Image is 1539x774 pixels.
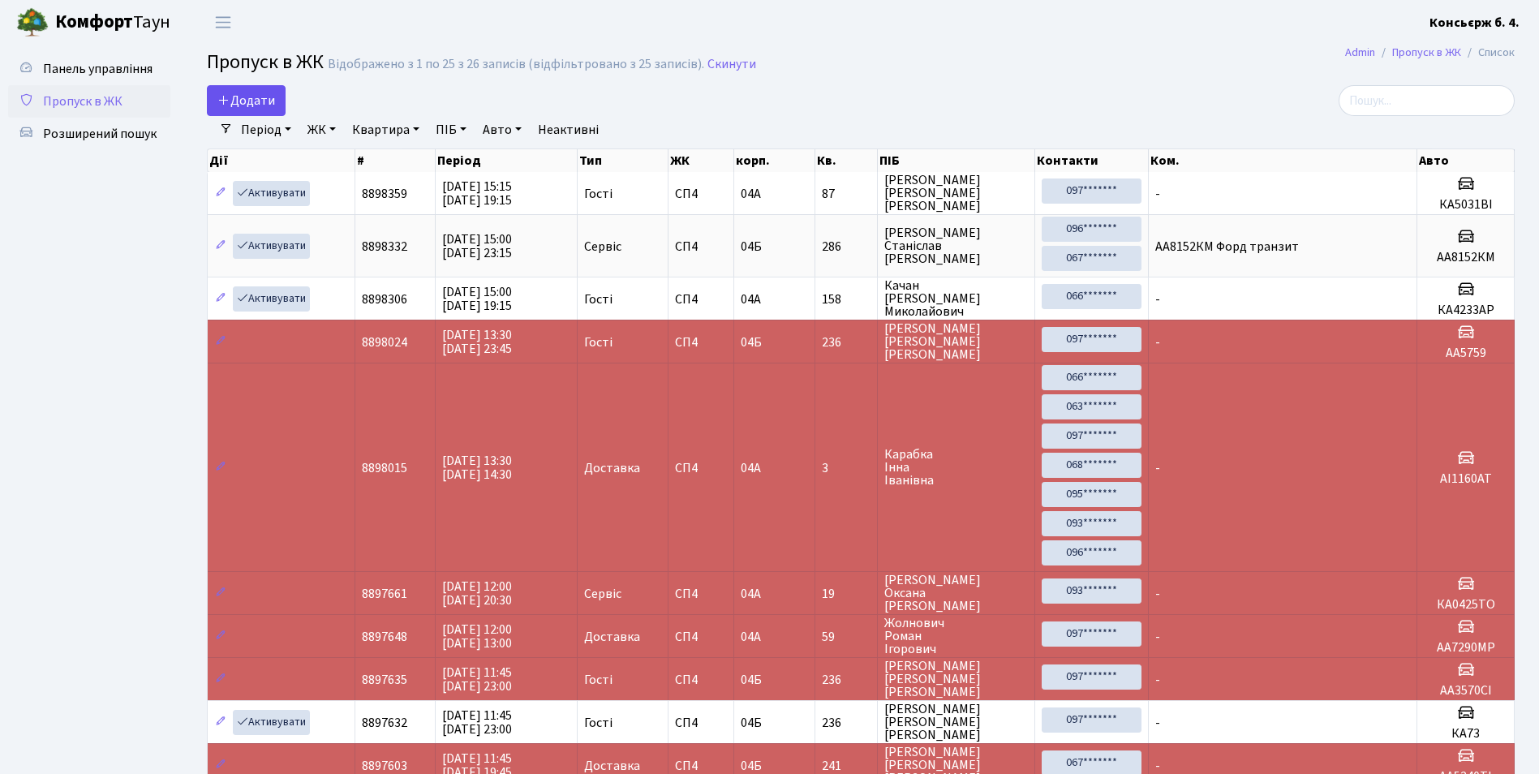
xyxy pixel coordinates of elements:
span: Пропуск в ЖК [207,48,324,76]
span: Гості [584,293,613,306]
span: [DATE] 15:00 [DATE] 19:15 [442,283,512,315]
span: [PERSON_NAME] Станіслав [PERSON_NAME] [884,226,1027,265]
span: СП4 [675,240,727,253]
span: 236 [822,336,871,349]
span: Доставка [584,759,640,772]
span: - [1155,628,1160,646]
span: 236 [822,716,871,729]
h5: АА3570СІ [1424,683,1507,699]
span: [PERSON_NAME] [PERSON_NAME] [PERSON_NAME] [884,174,1027,213]
span: - [1155,185,1160,203]
span: Жолнович Роман Ігорович [884,617,1027,656]
span: Таун [55,9,170,37]
a: Активувати [233,181,310,206]
span: 04А [741,290,761,308]
span: Панель управління [43,60,153,78]
a: Період [234,116,298,144]
span: Розширений пошук [43,125,157,143]
h5: АА5759 [1424,346,1507,361]
span: Качан [PERSON_NAME] Миколайович [884,279,1027,318]
th: ЖК [668,149,734,172]
span: 8897648 [362,628,407,646]
th: корп. [734,149,816,172]
span: 236 [822,673,871,686]
span: СП4 [675,759,727,772]
a: Неактивні [531,116,605,144]
a: Активувати [233,286,310,312]
span: 59 [822,630,871,643]
span: СП4 [675,462,727,475]
h5: AA7290MP [1424,640,1507,656]
a: Активувати [233,710,310,735]
span: - [1155,671,1160,689]
span: [DATE] 12:00 [DATE] 13:00 [442,621,512,652]
span: 8898332 [362,238,407,256]
h5: АА8152КМ [1424,250,1507,265]
span: [PERSON_NAME] Оксана [PERSON_NAME] [884,574,1027,613]
span: СП4 [675,293,727,306]
span: 04Б [741,671,762,689]
span: СП4 [675,630,727,643]
th: ПІБ [878,149,1034,172]
span: 04Б [741,714,762,732]
span: - [1155,585,1160,603]
th: Контакти [1035,149,1149,172]
span: 04А [741,585,761,603]
span: 8898359 [362,185,407,203]
span: 3 [822,462,871,475]
span: Гості [584,716,613,729]
span: СП4 [675,187,727,200]
span: - [1155,333,1160,351]
a: Квартира [346,116,426,144]
a: Пропуск в ЖК [1392,44,1461,61]
span: [DATE] 11:45 [DATE] 23:00 [442,664,512,695]
span: [DATE] 15:00 [DATE] 23:15 [442,230,512,262]
a: Admin [1345,44,1375,61]
h5: КА73 [1424,726,1507,742]
a: ПІБ [429,116,473,144]
a: Консьєрж б. 4. [1429,13,1520,32]
span: Сервіс [584,587,621,600]
span: 8897635 [362,671,407,689]
span: 241 [822,759,871,772]
span: Пропуск в ЖК [43,92,123,110]
span: Сервіс [584,240,621,253]
span: 8897661 [362,585,407,603]
h5: КА4233АР [1424,303,1507,318]
span: [DATE] 13:30 [DATE] 14:30 [442,452,512,484]
span: [DATE] 13:30 [DATE] 23:45 [442,326,512,358]
th: # [355,149,436,172]
span: 8898306 [362,290,407,308]
div: Відображено з 1 по 25 з 26 записів (відфільтровано з 25 записів). [328,57,704,72]
a: Панель управління [8,53,170,85]
nav: breadcrumb [1321,36,1539,70]
span: СП4 [675,336,727,349]
h5: AI1160AT [1424,471,1507,487]
h5: КА5031ВІ [1424,197,1507,213]
span: 158 [822,293,871,306]
a: Розширений пошук [8,118,170,150]
span: Карабка Інна Іванівна [884,448,1027,487]
span: Гості [584,187,613,200]
span: [DATE] 11:45 [DATE] 23:00 [442,707,512,738]
span: Додати [217,92,275,110]
th: Період [436,149,577,172]
a: Пропуск в ЖК [8,85,170,118]
span: Гості [584,336,613,349]
a: Активувати [233,234,310,259]
a: ЖК [301,116,342,144]
img: logo.png [16,6,49,39]
span: - [1155,714,1160,732]
th: Тип [578,149,668,172]
span: 04Б [741,238,762,256]
span: 04А [741,459,761,477]
span: СП4 [675,673,727,686]
span: 8898024 [362,333,407,351]
span: - [1155,459,1160,477]
th: Ком. [1149,149,1418,172]
span: [PERSON_NAME] [PERSON_NAME] [PERSON_NAME] [884,703,1027,742]
th: Дії [208,149,355,172]
b: Консьєрж б. 4. [1429,14,1520,32]
span: СП4 [675,716,727,729]
span: 8898015 [362,459,407,477]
